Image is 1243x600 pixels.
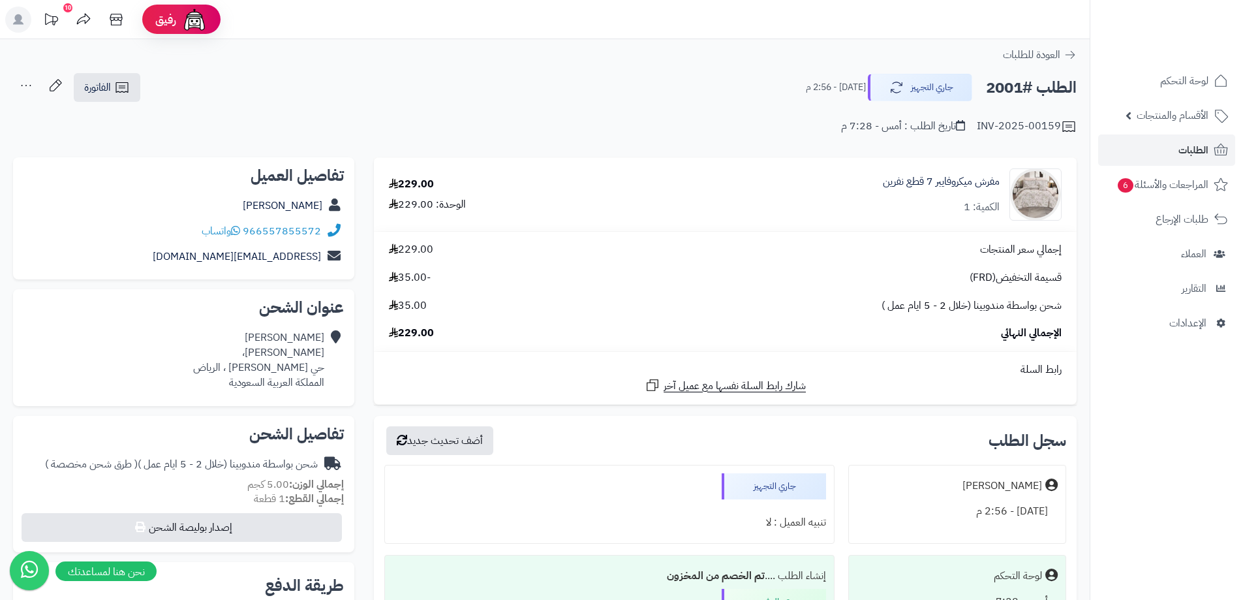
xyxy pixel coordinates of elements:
a: لوحة التحكم [1098,65,1235,97]
span: الطلبات [1178,141,1208,159]
span: رفيق [155,12,176,27]
a: [EMAIL_ADDRESS][DOMAIN_NAME] [153,249,321,264]
span: -35.00 [389,270,431,285]
img: 1753613661-1-90x90.jpg [1010,168,1061,221]
h3: سجل الطلب [989,433,1066,449]
a: [PERSON_NAME] [243,198,322,213]
a: طلبات الإرجاع [1098,204,1235,235]
a: الطلبات [1098,134,1235,166]
span: 229.00 [389,242,433,257]
b: تم الخصم من المخزون [667,568,765,584]
span: المراجعات والأسئلة [1116,176,1208,194]
div: الكمية: 1 [964,200,1000,215]
a: المراجعات والأسئلة6 [1098,169,1235,200]
a: الإعدادات [1098,308,1235,339]
small: [DATE] - 2:56 م [806,81,866,94]
span: الإعدادات [1169,314,1206,332]
span: العودة للطلبات [1003,47,1060,63]
button: جاري التجهيز [868,74,972,101]
div: رابط السلة [379,362,1071,377]
div: تنبيه العميل : لا [393,510,825,535]
img: logo-2.png [1154,12,1231,40]
a: العملاء [1098,238,1235,270]
span: 229.00 [389,326,434,341]
span: شحن بواسطة مندوبينا (خلال 2 - 5 ايام عمل ) [882,298,1062,313]
small: 5.00 كجم [247,477,344,492]
div: 10 [63,3,72,12]
div: [PERSON_NAME] [962,479,1042,494]
span: التقارير [1182,279,1206,298]
span: الفاتورة [84,80,111,95]
div: جاري التجهيز [722,473,826,499]
div: إنشاء الطلب .... [393,563,825,589]
a: الفاتورة [74,73,140,102]
span: العملاء [1181,245,1206,263]
div: [DATE] - 2:56 م [857,499,1058,524]
div: 229.00 [389,177,434,192]
span: الأقسام والمنتجات [1137,106,1208,125]
h2: تفاصيل الشحن [23,426,344,442]
span: ( طرق شحن مخصصة ) [45,456,138,472]
a: مفرش ميكروفايبر 7 قطع نفرين [883,174,1000,189]
a: التقارير [1098,273,1235,304]
h2: الطلب #2001 [986,74,1077,101]
h2: تفاصيل العميل [23,168,344,183]
span: لوحة التحكم [1160,72,1208,90]
span: 35.00 [389,298,427,313]
span: الإجمالي النهائي [1001,326,1062,341]
strong: إجمالي القطع: [285,491,344,507]
a: العودة للطلبات [1003,47,1077,63]
small: 1 قطعة [254,491,344,507]
div: تاريخ الطلب : أمس - 7:28 م [841,119,965,134]
button: أضف تحديث جديد [386,426,493,455]
span: شارك رابط السلة نفسها مع عميل آخر [664,379,806,394]
div: شحن بواسطة مندوبينا (خلال 2 - 5 ايام عمل ) [45,457,318,472]
a: شارك رابط السلة نفسها مع عميل آخر [645,377,806,394]
strong: إجمالي الوزن: [289,477,344,492]
div: [PERSON_NAME] [PERSON_NAME]، حي [PERSON_NAME] ، الرياض المملكة العربية السعودية [193,330,324,390]
div: لوحة التحكم [994,569,1042,584]
button: إصدار بوليصة الشحن [22,513,342,542]
a: تحديثات المنصة [35,7,67,36]
h2: عنوان الشحن [23,300,344,315]
a: واتساب [202,223,240,239]
div: الوحدة: 229.00 [389,197,466,212]
span: قسيمة التخفيض(FRD) [970,270,1062,285]
span: 6 [1117,178,1134,193]
div: INV-2025-00159 [977,119,1077,134]
span: إجمالي سعر المنتجات [980,242,1062,257]
span: طلبات الإرجاع [1156,210,1208,229]
h2: طريقة الدفع [265,578,344,593]
a: 966557855572 [243,223,321,239]
img: ai-face.png [181,7,207,33]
